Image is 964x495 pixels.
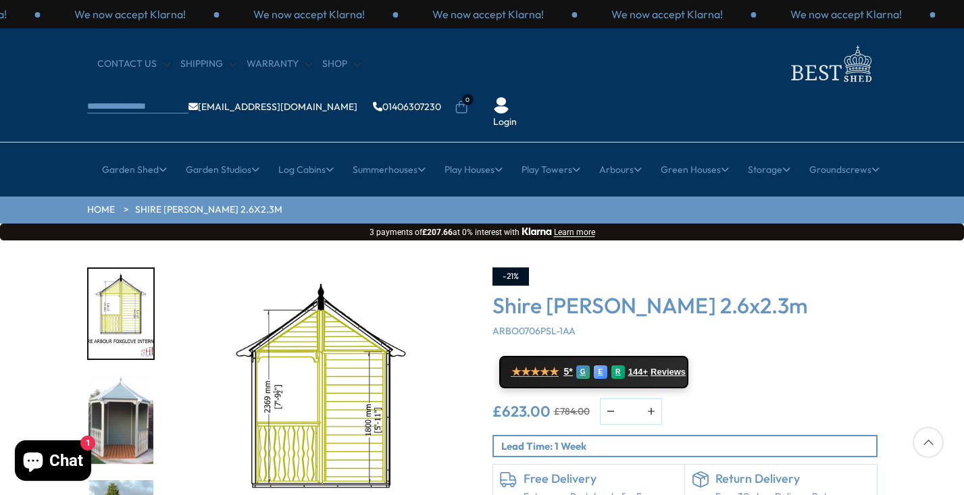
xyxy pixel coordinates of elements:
[102,153,167,186] a: Garden Shed
[611,365,625,379] div: R
[399,7,578,22] div: 2 / 3
[87,203,115,217] a: HOME
[492,404,551,419] ins: £623.00
[88,269,153,359] img: SHIREARBOURFOXGLOVEINTERNALS_89c2eaa1-fcb5-4a9f-a901-b4077879592e_200x200.jpg
[11,440,95,484] inbox-online-store-chat: Shopify online store chat
[809,153,880,186] a: Groundscrews
[511,365,559,378] span: ★★★★★
[135,203,282,217] a: Shire [PERSON_NAME] 2.6x2.3m
[499,356,688,388] a: ★★★★★ 5* G E R 144+ Reviews
[651,367,686,377] span: Reviews
[74,7,186,22] p: We now accept Klarna!
[432,7,544,22] p: We now accept Klarna!
[220,7,399,22] div: 1 / 3
[522,153,580,186] a: Play Towers
[455,101,468,114] a: 0
[524,471,678,486] h6: Free Delivery
[322,57,361,71] a: Shop
[748,153,790,186] a: Storage
[97,57,170,71] a: CONTACT US
[188,102,357,111] a: [EMAIL_ADDRESS][DOMAIN_NAME]
[554,407,590,416] del: £784.00
[353,153,426,186] a: Summerhouses
[783,42,878,86] img: logo
[661,153,729,186] a: Green Houses
[715,471,870,486] h6: Return Delivery
[578,7,757,22] div: 3 / 3
[501,439,876,453] p: Lead Time: 1 Week
[87,267,155,360] div: 4 / 8
[180,57,236,71] a: Shipping
[186,153,259,186] a: Garden Studios
[247,57,312,71] a: Warranty
[41,7,220,22] div: 3 / 3
[757,7,936,22] div: 1 / 3
[492,292,878,318] h3: Shire [PERSON_NAME] 2.6x2.3m
[87,373,155,466] div: 5 / 8
[493,115,517,129] a: Login
[373,102,441,111] a: 01406307230
[628,367,648,377] span: 144+
[594,365,607,379] div: E
[445,153,503,186] a: Play Houses
[599,153,642,186] a: Arbours
[576,365,590,379] div: G
[611,7,723,22] p: We now accept Klarna!
[462,94,474,105] span: 0
[493,97,509,113] img: User Icon
[492,325,576,337] span: ARBO0706PSL-1AA
[88,375,153,465] img: ShireArbour00_0962ae2e-deb8-41af-99ff-5dbe4c84da5b_200x200.jpg
[790,7,902,22] p: We now accept Klarna!
[278,153,334,186] a: Log Cabins
[492,267,529,286] div: -21%
[253,7,365,22] p: We now accept Klarna!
